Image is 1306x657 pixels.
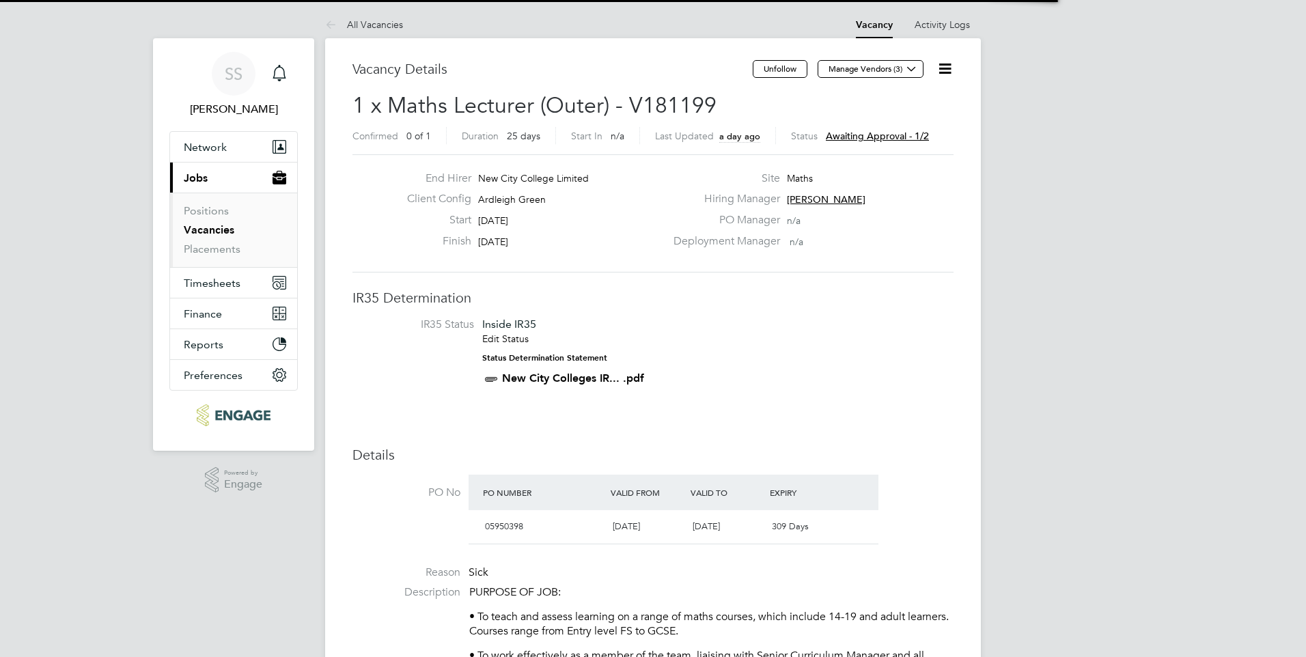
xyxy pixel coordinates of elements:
label: Client Config [396,192,471,206]
span: Maths [787,172,813,184]
label: Site [665,171,780,186]
button: Preferences [170,360,297,390]
span: Finance [184,307,222,320]
a: SS[PERSON_NAME] [169,52,298,117]
label: Duration [462,130,499,142]
span: 25 days [507,130,540,142]
p: PURPOSE OF JOB: [469,585,954,600]
span: 1 x Maths Lecturer (Outer) - V181199 [352,92,717,119]
label: PO Manager [665,213,780,227]
span: [DATE] [613,520,640,532]
span: 05950398 [485,520,523,532]
button: Timesheets [170,268,297,298]
span: Sick [469,565,488,579]
div: Expiry [766,480,846,505]
h3: IR35 Determination [352,289,954,307]
button: Finance [170,298,297,328]
span: n/a [790,236,803,248]
span: Ardleigh Green [478,193,546,206]
label: Start In [571,130,602,142]
span: 0 of 1 [406,130,431,142]
h3: Details [352,446,954,464]
label: End Hirer [396,171,471,186]
label: Status [791,130,818,142]
span: a day ago [719,130,760,142]
label: Reason [352,565,460,580]
label: Finish [396,234,471,249]
span: [DATE] [478,214,508,227]
button: Manage Vendors (3) [818,60,923,78]
span: [DATE] [478,236,508,248]
button: Jobs [170,163,297,193]
div: Valid From [607,480,687,505]
a: Vacancies [184,223,234,236]
a: Powered byEngage [205,467,263,493]
a: Activity Logs [915,18,970,31]
button: Reports [170,329,297,359]
a: Vacancy [856,19,893,31]
span: Reports [184,338,223,351]
p: • To teach and assess learning on a range of maths courses, which include 14-19 and adult learner... [469,610,954,639]
div: Jobs [170,193,297,267]
span: Awaiting approval - 1/2 [826,130,929,142]
label: Start [396,213,471,227]
span: Engage [224,479,262,490]
label: Confirmed [352,130,398,142]
button: Network [170,132,297,162]
span: Inside IR35 [482,318,536,331]
span: SS [225,65,242,83]
nav: Main navigation [153,38,314,451]
label: Last Updated [655,130,714,142]
span: n/a [611,130,624,142]
label: IR35 Status [366,318,474,332]
span: [DATE] [693,520,720,532]
span: Preferences [184,369,242,382]
strong: Status Determination Statement [482,353,607,363]
span: Jobs [184,171,208,184]
h3: Vacancy Details [352,60,753,78]
span: Timesheets [184,277,240,290]
a: Edit Status [482,333,529,345]
label: Description [352,585,460,600]
label: Hiring Manager [665,192,780,206]
div: PO Number [480,480,607,505]
a: All Vacancies [325,18,403,31]
a: Positions [184,204,229,217]
label: Deployment Manager [665,234,780,249]
a: Placements [184,242,240,255]
span: 309 Days [772,520,809,532]
span: [PERSON_NAME] [787,193,865,206]
span: Samya Siddiqui [169,101,298,117]
span: n/a [787,214,801,227]
a: Go to home page [169,404,298,426]
span: Powered by [224,467,262,479]
span: New City College Limited [478,172,589,184]
span: Network [184,141,227,154]
button: Unfollow [753,60,807,78]
a: New City Colleges IR... .pdf [502,372,644,385]
div: Valid To [687,480,767,505]
img: ncclondon-logo-retina.png [197,404,270,426]
label: PO No [352,486,460,500]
